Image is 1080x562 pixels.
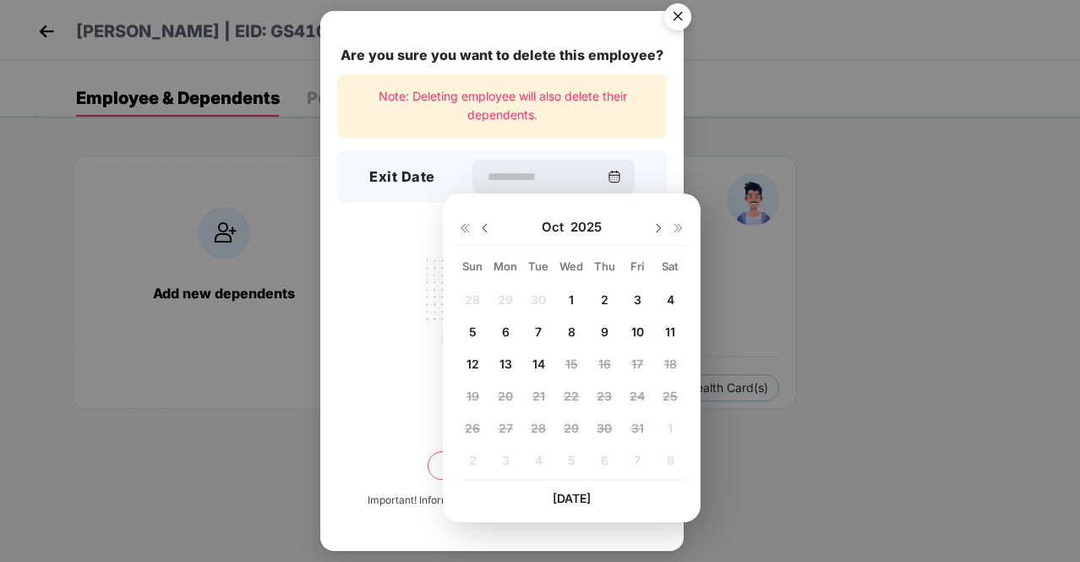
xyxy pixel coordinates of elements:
[535,325,542,339] span: 7
[532,357,545,371] span: 14
[542,219,570,236] span: Oct
[502,325,510,339] span: 6
[466,357,479,371] span: 12
[428,451,576,480] button: Delete permanently
[569,292,574,307] span: 1
[491,259,521,274] div: Mon
[652,221,665,235] img: svg+xml;base64,PHN2ZyBpZD0iRHJvcGRvd24tMzJ4MzIiIHhtbG5zPSJodHRwOi8vd3d3LnczLm9yZy8yMDAwL3N2ZyIgd2...
[656,259,685,274] div: Sat
[337,74,667,138] div: Note: Deleting employee will also delete their dependents.
[524,259,554,274] div: Tue
[369,166,435,188] h3: Exit Date
[458,259,488,274] div: Sun
[590,259,619,274] div: Thu
[601,325,608,339] span: 9
[499,357,512,371] span: 13
[608,170,621,183] img: svg+xml;base64,PHN2ZyBpZD0iQ2FsZW5kYXItMzJ4MzIiIHhtbG5zPSJodHRwOi8vd3d3LnczLm9yZy8yMDAwL3N2ZyIgd2...
[634,292,641,307] span: 3
[337,45,667,66] div: Are you sure you want to delete this employee?
[568,325,575,339] span: 8
[665,325,675,339] span: 11
[601,292,608,307] span: 2
[672,221,685,235] img: svg+xml;base64,PHN2ZyB4bWxucz0iaHR0cDovL3d3dy53My5vcmcvMjAwMC9zdmciIHdpZHRoPSIxNiIgaGVpZ2h0PSIxNi...
[458,221,472,235] img: svg+xml;base64,PHN2ZyB4bWxucz0iaHR0cDovL3d3dy53My5vcmcvMjAwMC9zdmciIHdpZHRoPSIxNiIgaGVpZ2h0PSIxNi...
[553,491,591,505] span: [DATE]
[631,325,644,339] span: 10
[570,219,602,236] span: 2025
[478,221,492,235] img: svg+xml;base64,PHN2ZyBpZD0iRHJvcGRvd24tMzJ4MzIiIHhtbG5zPSJodHRwOi8vd3d3LnczLm9yZy8yMDAwL3N2ZyIgd2...
[368,493,636,509] div: Important! Information once deleted, can’t be recovered.
[667,292,674,307] span: 4
[407,250,597,382] img: svg+xml;base64,PHN2ZyB4bWxucz0iaHR0cDovL3d3dy53My5vcmcvMjAwMC9zdmciIHdpZHRoPSIyMjQiIGhlaWdodD0iMT...
[623,259,652,274] div: Fri
[469,325,477,339] span: 5
[557,259,586,274] div: Wed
